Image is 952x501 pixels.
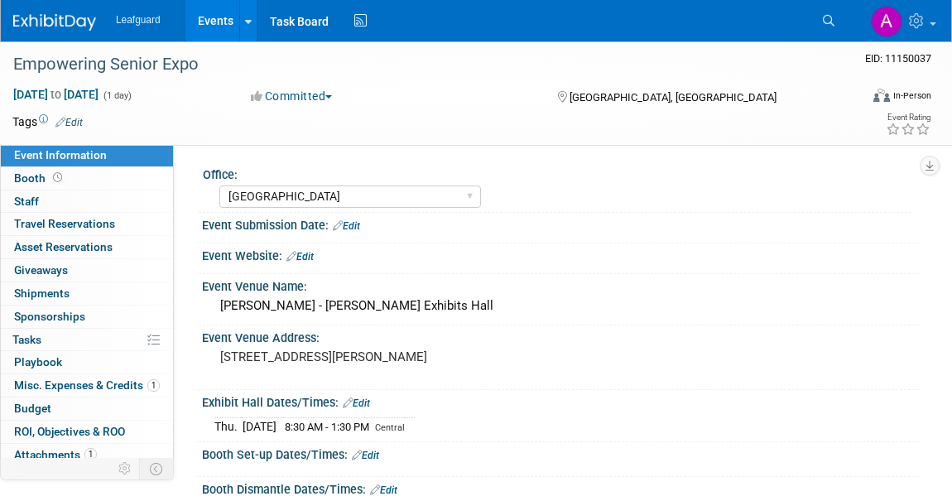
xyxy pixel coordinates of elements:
span: Asset Reservations [14,240,113,253]
div: Empowering Senior Expo [7,50,841,79]
span: Attachments [14,448,97,461]
span: Tasks [12,333,41,346]
a: Staff [1,190,173,213]
a: Sponsorships [1,306,173,328]
div: Event Submission Date: [202,213,919,234]
img: ExhibitDay [13,14,96,31]
td: Toggle Event Tabs [140,458,174,479]
div: Office: [203,162,911,183]
a: ROI, Objectives & ROO [1,421,173,443]
a: Edit [55,117,83,128]
span: Travel Reservations [14,217,115,230]
span: Sponsorships [14,310,85,323]
span: Booth not reserved yet [50,171,65,184]
td: [DATE] [243,418,276,436]
td: Tags [12,113,83,130]
a: Booth [1,167,173,190]
span: Playbook [14,355,62,369]
a: Budget [1,397,173,420]
span: Leafguard [116,14,161,26]
button: Committed [245,88,339,104]
div: [PERSON_NAME] - [PERSON_NAME] Exhibits Hall [214,293,906,319]
span: Event ID: 11150037 [865,52,931,65]
a: Edit [286,251,314,263]
a: Event Information [1,144,173,166]
span: Event Information [14,148,107,161]
span: to [48,88,64,101]
div: Exhibit Hall Dates/Times: [202,390,919,412]
a: Edit [352,450,379,461]
div: Event Website: [202,243,919,265]
span: [DATE] [DATE] [12,87,99,102]
img: Format-Inperson.png [873,89,890,102]
a: Tasks [1,329,173,351]
a: Travel Reservations [1,213,173,235]
div: In-Person [892,89,931,102]
span: 1 [147,379,160,392]
span: Central [375,422,405,433]
span: Misc. Expenses & Credits [14,378,160,392]
span: Booth [14,171,65,185]
span: Staff [14,195,39,208]
span: 1 [84,448,97,460]
a: Asset Reservations [1,236,173,258]
span: Shipments [14,287,70,300]
a: Giveaways [1,259,173,282]
a: Playbook [1,351,173,373]
a: Shipments [1,282,173,305]
span: Budget [14,402,51,415]
a: Edit [370,484,397,496]
pre: [STREET_ADDRESS][PERSON_NAME] [220,349,483,364]
a: Attachments1 [1,444,173,466]
td: Personalize Event Tab Strip [111,458,140,479]
div: Event Format [789,86,932,111]
a: Edit [333,220,360,232]
a: Edit [343,397,370,409]
td: Thu. [214,418,243,436]
span: [GEOGRAPHIC_DATA], [GEOGRAPHIC_DATA] [570,91,777,104]
span: Giveaways [14,263,68,277]
div: Booth Set-up Dates/Times: [202,442,919,464]
div: Booth Dismantle Dates/Times: [202,477,919,499]
span: 8:30 AM - 1:30 PM [285,421,369,433]
div: Event Venue Address: [202,325,919,346]
span: ROI, Objectives & ROO [14,425,125,438]
div: Event Venue Name: [202,274,919,295]
img: Arlene Duncan [871,6,902,37]
div: Event Rating [886,113,930,122]
span: (1 day) [102,90,132,101]
a: Misc. Expenses & Credits1 [1,374,173,397]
